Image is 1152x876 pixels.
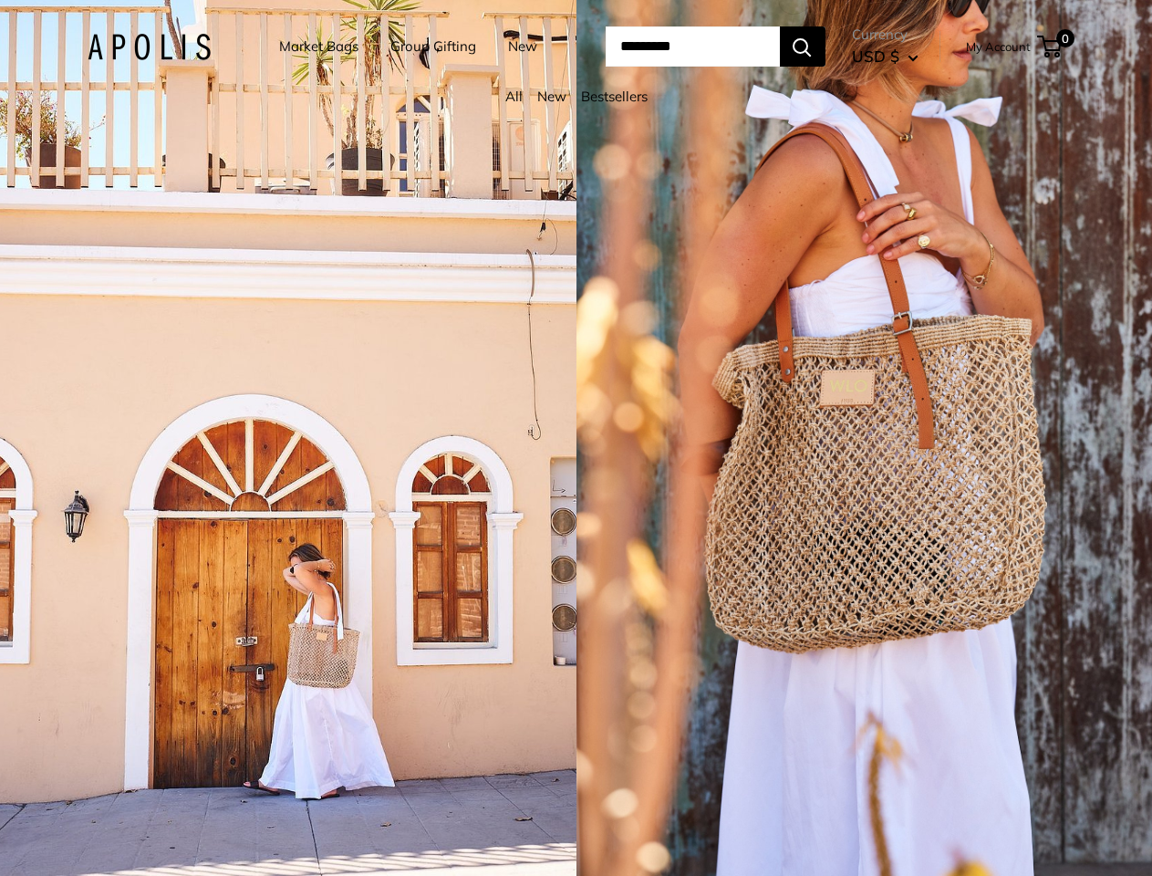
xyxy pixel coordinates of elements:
a: Bestsellers [581,88,648,105]
button: Search [780,26,825,67]
a: New [508,34,537,59]
a: 0 [1039,36,1062,57]
a: My Account [966,36,1031,57]
span: USD $ [852,47,899,66]
span: 0 [1055,29,1074,47]
a: New [537,88,566,105]
button: USD $ [852,42,918,71]
a: Market Bags [279,34,358,59]
input: Search... [606,26,780,67]
img: Apolis [88,34,211,60]
a: All [505,88,523,105]
span: Currency [852,22,918,47]
a: Group Gifting [390,34,476,59]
